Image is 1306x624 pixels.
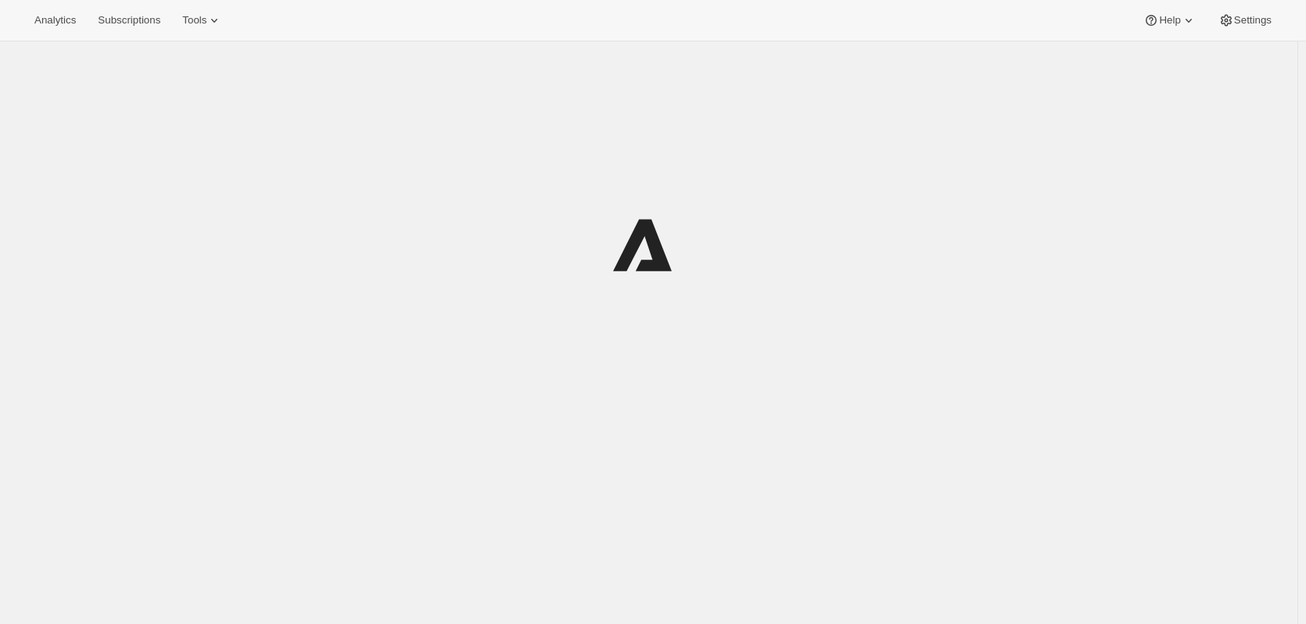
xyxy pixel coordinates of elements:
[1134,9,1205,31] button: Help
[1159,14,1180,27] span: Help
[88,9,170,31] button: Subscriptions
[98,14,160,27] span: Subscriptions
[182,14,206,27] span: Tools
[25,9,85,31] button: Analytics
[34,14,76,27] span: Analytics
[1234,14,1272,27] span: Settings
[173,9,231,31] button: Tools
[1209,9,1281,31] button: Settings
